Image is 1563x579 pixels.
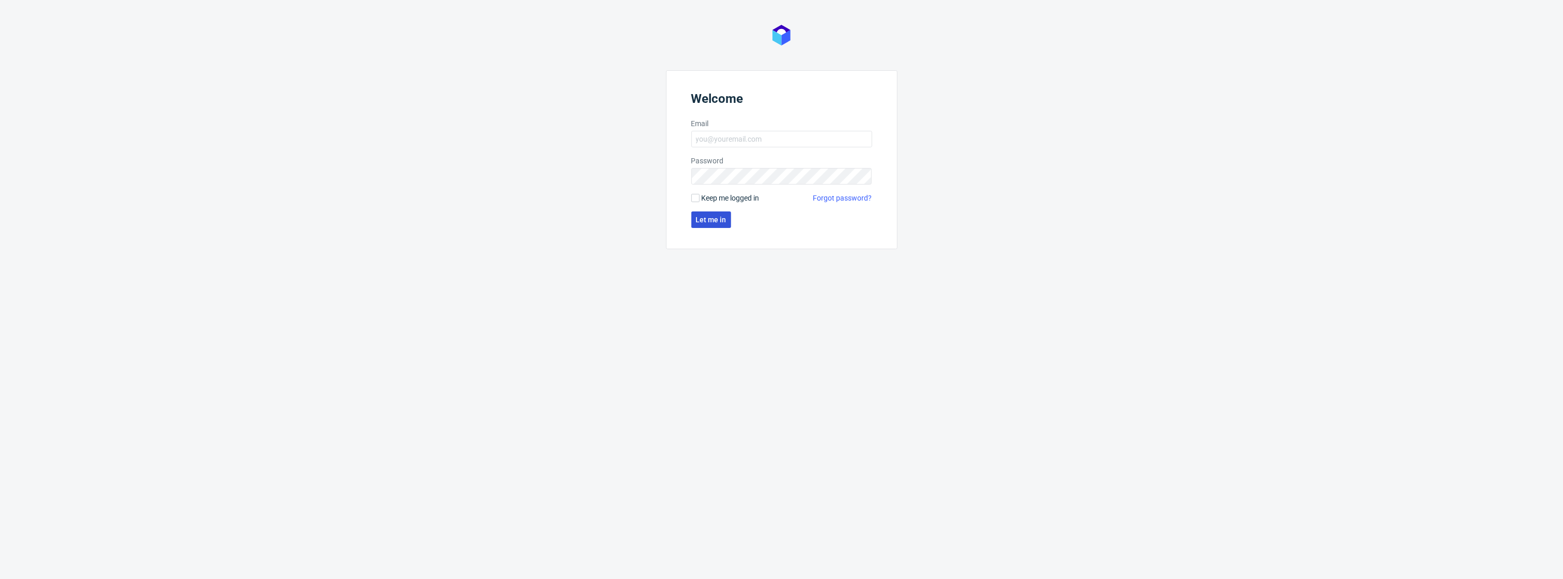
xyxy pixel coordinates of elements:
span: Let me in [696,216,726,223]
input: you@youremail.com [691,131,872,147]
a: Forgot password? [813,193,872,203]
label: Email [691,118,872,129]
header: Welcome [691,92,872,110]
label: Password [691,156,872,166]
span: Keep me logged in [702,193,760,203]
button: Let me in [691,211,731,228]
